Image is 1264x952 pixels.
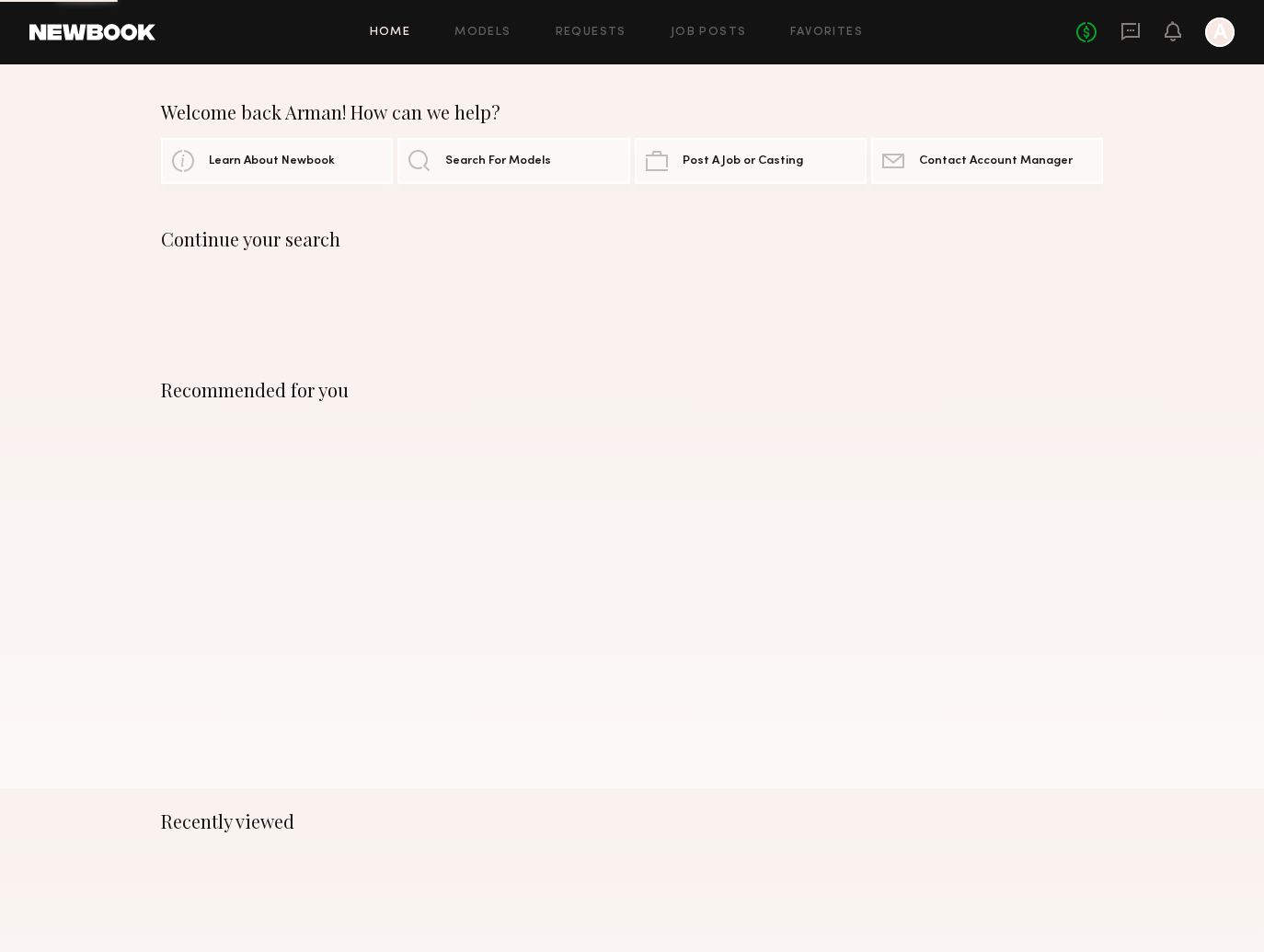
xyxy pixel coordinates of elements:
span: Contact Account Manager [919,155,1073,167]
div: Recommended for you [161,379,1103,401]
div: Continue your search [161,228,1103,250]
a: Post A Job or Casting [635,138,867,184]
a: Contact Account Manager [871,138,1103,184]
div: Welcome back Arman! How can we help? [161,101,1103,123]
a: Home [370,27,411,39]
span: Search For Models [445,155,551,167]
a: Favorites [790,27,863,39]
span: Post A Job or Casting [683,155,803,167]
a: A [1205,17,1235,47]
div: Recently viewed [161,810,1103,832]
a: Models [454,27,511,39]
a: Learn About Newbook [161,138,393,184]
a: Requests [556,27,626,39]
a: Job Posts [671,27,747,39]
a: Search For Models [397,138,629,184]
span: Learn About Newbook [209,155,335,167]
